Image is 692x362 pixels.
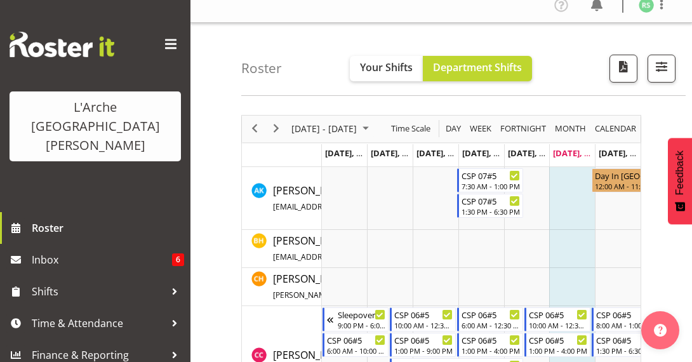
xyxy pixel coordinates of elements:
button: Timeline Month [553,121,589,137]
div: Crissandra Cruz"s event - CSP 06#5 Begin From Thursday, October 2, 2025 at 1:00:00 PM GMT+13:00 E... [524,333,590,357]
div: 7:30 AM - 1:00 PM [462,181,520,191]
div: L'Arche [GEOGRAPHIC_DATA][PERSON_NAME] [22,98,168,155]
span: [DATE], [DATE] [416,147,474,159]
button: Feedback - Show survey [668,138,692,224]
span: [DATE], [DATE] [462,147,520,159]
button: October 2025 [289,121,375,137]
span: Time Scale [390,121,432,137]
div: CSP 06#5 [596,333,655,346]
span: Inbox [32,250,172,269]
span: [DATE] - [DATE] [290,121,358,137]
span: Shifts [32,282,165,301]
td: Aman Kaur resource [242,167,322,230]
div: CSP 06#5 [596,308,655,321]
span: Department Shifts [433,60,522,74]
button: Time Scale [389,121,433,137]
span: [DATE], [DATE] [325,147,383,159]
div: 1:30 PM - 6:30 PM [596,345,655,356]
div: 1:00 PM - 9:00 PM [394,345,453,356]
span: Day [444,121,462,137]
div: previous period [244,116,265,142]
span: [PERSON_NAME] [273,272,569,301]
div: 6:00 AM - 12:30 PM [462,320,520,330]
span: [DATE], [DATE] [508,147,566,159]
div: Crissandra Cruz"s event - CSP 06#5 Begin From Tuesday, September 30, 2025 at 1:00:00 PM GMT+13:00... [390,333,456,357]
div: CSP 06#5 [462,308,520,321]
span: Your Shifts [360,60,413,74]
button: Download a PDF of the roster according to the set date range. [609,55,637,83]
div: CSP 06#5 [394,333,453,346]
span: Fortnight [499,121,547,137]
span: Roster [32,218,184,238]
button: Previous [246,121,263,137]
div: CSP 06#5 [529,308,587,321]
td: Ben Hammond resource [242,230,322,268]
span: calendar [594,121,637,137]
span: [EMAIL_ADDRESS][DOMAIN_NAME] [273,201,399,212]
span: Time & Attendance [32,314,165,333]
span: [DATE], [DATE] [553,147,611,159]
span: 6 [172,253,184,266]
div: 8:00 AM - 1:00 PM [596,320,655,330]
div: 9:00 PM - 6:00 AM [338,320,385,330]
a: [PERSON_NAME][PERSON_NAME][EMAIL_ADDRESS][DOMAIN_NAME][PERSON_NAME] [273,271,569,302]
div: Aman Kaur"s event - CSP 07#5 Begin From Wednesday, October 1, 2025 at 7:30:00 AM GMT+13:00 Ends A... [457,168,523,192]
div: Crissandra Cruz"s event - CSP 06#5 Begin From Monday, September 29, 2025 at 6:00:00 AM GMT+13:00 ... [323,333,389,357]
td: Christopher Hill resource [242,268,322,306]
button: Timeline Day [444,121,463,137]
button: Month [593,121,639,137]
div: 10:00 AM - 12:30 PM [529,320,587,330]
span: Month [554,121,587,137]
h4: Roster [241,61,282,76]
button: Next [268,121,285,137]
span: Week [469,121,493,137]
img: Rosterit website logo [10,32,114,57]
a: [PERSON_NAME][EMAIL_ADDRESS][DOMAIN_NAME] [273,233,450,264]
div: CSP 06#5 [462,333,520,346]
div: Crissandra Cruz"s event - CSP 06#5 Begin From Friday, October 3, 2025 at 8:00:00 AM GMT+13:00 End... [592,307,658,332]
button: Filter Shifts [648,55,675,83]
div: 6:00 AM - 10:00 AM [327,345,385,356]
div: CSP 06#5 [394,308,453,321]
div: 1:30 PM - 6:30 PM [462,206,520,217]
button: Your Shifts [350,56,423,81]
div: Aman Kaur"s event - CSP 07#5 Begin From Wednesday, October 1, 2025 at 1:30:00 PM GMT+13:00 Ends A... [457,194,523,218]
span: [DATE], [DATE] [371,147,429,159]
button: Department Shifts [423,56,532,81]
div: Crissandra Cruz"s event - Sleepover 06#5 Begin From Sunday, September 28, 2025 at 9:00:00 PM GMT+... [323,307,389,332]
div: Crissandra Cruz"s event - CSP 06#5 Begin From Friday, October 3, 2025 at 1:30:00 PM GMT+13:00 End... [592,333,658,357]
div: Crissandra Cruz"s event - CSP 06#5 Begin From Tuesday, September 30, 2025 at 10:00:00 AM GMT+13:0... [390,307,456,332]
div: Crissandra Cruz"s event - CSP 06#5 Begin From Wednesday, October 1, 2025 at 1:00:00 PM GMT+13:00 ... [457,333,523,357]
button: Fortnight [498,121,549,137]
div: next period [265,116,287,142]
span: Feedback [674,151,686,195]
div: CSP 06#5 [327,333,385,346]
div: CSP 06#5 [529,333,587,346]
div: Crissandra Cruz"s event - CSP 06#5 Begin From Wednesday, October 1, 2025 at 6:00:00 AM GMT+13:00 ... [457,307,523,332]
span: [PERSON_NAME] [273,184,450,213]
span: [PERSON_NAME] [273,234,450,263]
div: Sep 29 - Oct 05, 2025 [287,116,376,142]
div: Sleepover 06#5 [338,308,385,321]
a: [PERSON_NAME][EMAIL_ADDRESS][DOMAIN_NAME] [273,183,450,213]
div: 1:00 PM - 4:00 PM [462,345,520,356]
button: Timeline Week [468,121,494,137]
div: 10:00 AM - 12:30 PM [394,320,453,330]
img: help-xxl-2.png [654,324,667,337]
span: [EMAIL_ADDRESS][DOMAIN_NAME] [273,251,399,262]
span: [DATE], [DATE] [599,147,656,159]
div: 1:00 PM - 4:00 PM [529,345,587,356]
div: CSP 07#5 [462,169,520,182]
div: Crissandra Cruz"s event - CSP 06#5 Begin From Thursday, October 2, 2025 at 10:00:00 AM GMT+13:00 ... [524,307,590,332]
div: CSP 07#5 [462,194,520,207]
span: [PERSON_NAME][EMAIL_ADDRESS][DOMAIN_NAME][PERSON_NAME] [273,290,519,300]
